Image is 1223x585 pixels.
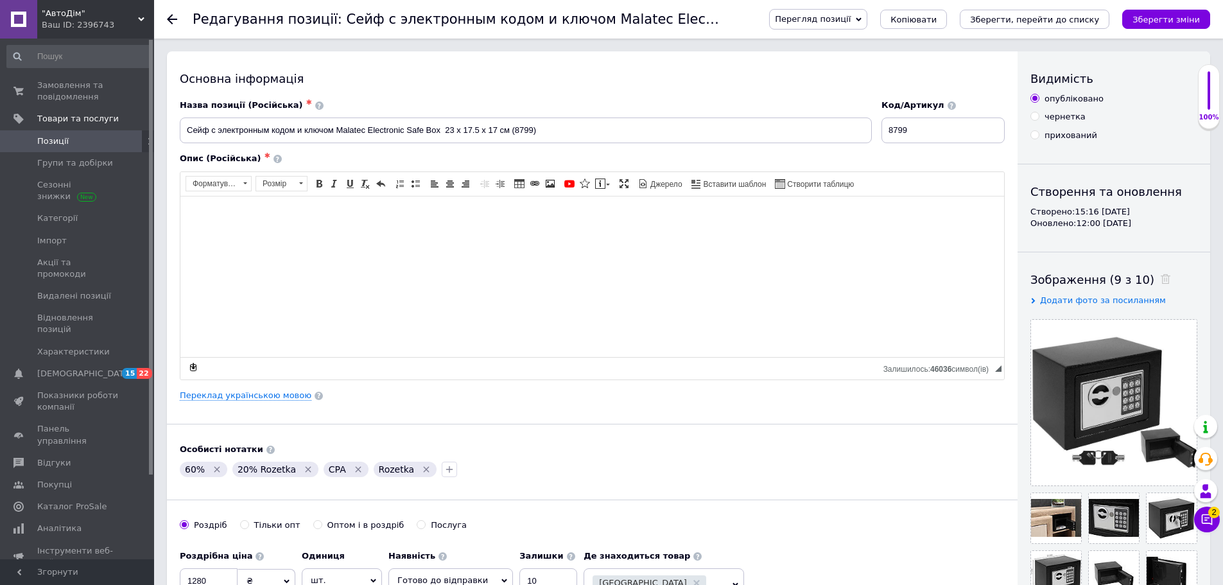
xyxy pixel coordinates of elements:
[397,575,488,585] span: Готово до відправки
[478,177,492,191] a: Зменшити відступ
[930,365,951,374] span: 46036
[1030,272,1197,288] div: Зображення (9 з 10)
[180,118,872,143] input: Наприклад, H&M жіноча сукня зелена 38 розмір вечірня максі з блискітками
[37,368,132,380] span: [DEMOGRAPHIC_DATA]
[543,177,557,191] a: Зображення
[1030,206,1197,218] div: Створено: 15:16 [DATE]
[312,177,326,191] a: Жирний (Ctrl+B)
[186,176,252,191] a: Форматування
[970,15,1099,24] i: Зберегти, перейти до списку
[1122,10,1210,29] button: Зберегти зміни
[37,257,119,280] span: Акції та промокоди
[42,8,138,19] span: "АвтоДім"
[37,390,119,413] span: Показники роботи компанії
[578,177,592,191] a: Вставити іконку
[1045,111,1086,123] div: чернетка
[773,177,856,191] a: Створити таблицю
[1030,218,1197,229] div: Оновлено: 12:00 [DATE]
[1199,113,1219,122] div: 100%
[37,523,82,534] span: Аналітика
[194,520,227,531] div: Роздріб
[1045,130,1097,141] div: прихований
[775,14,851,24] span: Перегляд позиції
[37,113,119,125] span: Товари та послуги
[186,360,200,374] a: Зробити резервну копію зараз
[180,100,303,110] span: Назва позиції (Російська)
[327,177,342,191] a: Курсив (Ctrl+I)
[137,368,152,379] span: 22
[265,152,270,160] span: ✱
[1045,93,1104,105] div: опубліковано
[528,177,542,191] a: Вставити/Редагувати посилання (Ctrl+L)
[428,177,442,191] a: По лівому краю
[1194,507,1220,532] button: Чат з покупцем2
[37,501,107,512] span: Каталог ProSale
[379,464,415,475] span: Rozetka
[960,10,1109,29] button: Зберегти, перейти до списку
[617,177,631,191] a: Максимізувати
[890,15,937,24] span: Копіювати
[1198,64,1220,129] div: 100% Якість заповнення
[881,100,944,110] span: Код/Артикул
[37,157,113,169] span: Групи та добірки
[408,177,422,191] a: Вставити/видалити маркований список
[327,520,404,531] div: Оптом і в роздріб
[306,98,312,107] span: ✱
[185,464,205,475] span: 60%
[37,423,119,446] span: Панель управління
[458,177,473,191] a: По правому краю
[37,457,71,469] span: Відгуки
[37,235,67,247] span: Імпорт
[562,177,577,191] a: Додати відео з YouTube
[180,71,1005,87] div: Основна інформація
[690,177,768,191] a: Вставити шаблон
[702,179,767,190] span: Вставити шаблон
[37,346,110,358] span: Характеристики
[37,135,69,147] span: Позиції
[512,177,526,191] a: Таблиця
[180,153,261,163] span: Опис (Російська)
[37,179,119,202] span: Сезонні знижки
[256,177,295,191] span: Розмір
[302,551,345,561] b: Одиниця
[167,14,177,24] div: Повернутися назад
[37,213,78,224] span: Категорії
[6,45,152,68] input: Пошук
[648,179,682,190] span: Джерело
[519,551,563,561] b: Залишки
[1132,15,1200,24] i: Зберегти зміни
[493,177,507,191] a: Збільшити відступ
[1030,71,1197,87] div: Видимість
[37,312,119,335] span: Відновлення позицій
[180,444,263,454] b: Особисті нотатки
[343,177,357,191] a: Підкреслений (Ctrl+U)
[37,80,119,103] span: Замовлення та повідомлення
[883,362,995,374] div: Кiлькiсть символiв
[180,196,1004,357] iframe: Редактор, 6065287E-BF0F-4F1C-91A7-B211E6A585F2
[584,551,690,561] b: Де знаходиться товар
[212,464,222,475] svg: Видалити мітку
[421,464,431,475] svg: Видалити мітку
[186,177,239,191] span: Форматування
[303,464,313,475] svg: Видалити мітку
[42,19,154,31] div: Ваш ID: 2396743
[37,479,72,491] span: Покупці
[1030,184,1197,200] div: Створення та оновлення
[393,177,407,191] a: Вставити/видалити нумерований список
[353,464,363,475] svg: Видалити мітку
[593,177,612,191] a: Вставити повідомлення
[193,12,980,27] h1: Редагування позиції: Сейф с электронным кодом и ключом Malatec Electronic Safe Box 23 x 17.5 x 17...
[358,177,372,191] a: Видалити форматування
[256,176,308,191] a: Розмір
[443,177,457,191] a: По центру
[995,365,1002,372] span: Потягніть для зміни розмірів
[122,368,137,379] span: 15
[388,551,435,561] b: Наявність
[329,464,346,475] span: CPA
[180,390,311,401] a: Переклад українською мовою
[37,290,111,302] span: Видалені позиції
[1040,295,1166,305] span: Додати фото за посиланням
[254,520,300,531] div: Тільки опт
[636,177,684,191] a: Джерело
[1208,507,1220,518] span: 2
